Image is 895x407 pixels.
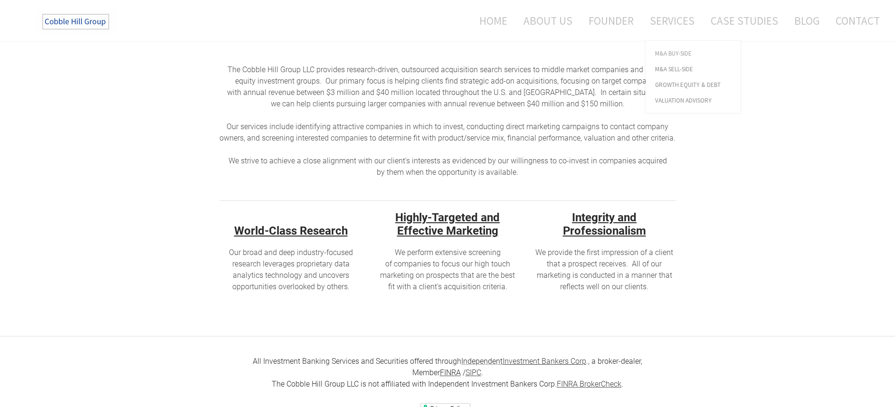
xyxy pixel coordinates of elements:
span: We provide the first impression of a client that a prospect receives. All of our marketing is con... [535,248,673,291]
a: M&A Buy-Side [646,46,741,61]
div: ​ [376,247,519,293]
span: Our broad and deep industry-focused research leverages proprietary data analytics technology and ... [229,248,353,291]
a: Services [643,8,702,33]
span: M&A Buy-Side [655,50,731,57]
font: / [463,368,466,377]
a: FINRA BrokerCheck [557,379,621,388]
font: Independent [461,357,503,366]
div: ​ [219,247,362,293]
a: M&A Sell-Side [646,61,741,77]
span: We perform extensive screening of companies to focus our high touch marketing on prospects that a... [380,248,515,291]
a: Home [465,8,514,33]
a: IndependentInvestment Bankers Corp. [461,357,588,366]
font: . [621,379,623,388]
a: Growth Equity & Debt [646,77,741,93]
span: ​Our services include identifying attractive companies in which to invest, conducting direct mark... [219,122,676,142]
u: Investment Bankers Corp [503,357,586,366]
span: The Cobble Hill Group LLC provides research-driven, outsourced acquisition search services to mid... [227,65,668,108]
font: . [503,357,588,366]
a: Founder [581,8,641,33]
img: The Cobble Hill Group LLC [36,10,117,34]
div: ​ [533,247,676,293]
a: Valuation Advisory [646,93,741,108]
font: . [481,368,483,377]
span: Valuation Advisory [655,97,731,104]
span: We strive to achieve a close alignment with our client's interests as evidenced by our willingnes... [229,156,667,177]
a: Blog [787,8,827,33]
a: About Us [516,8,580,33]
h2: ​ [376,210,519,237]
a: FINRA [440,368,461,377]
a: SIPC [466,368,481,377]
a: Contact [828,8,880,33]
h2: ​ [219,210,362,237]
span: Growth Equity & Debt [655,82,731,88]
a: Case Studies [704,8,785,33]
u: Highly-Targeted and Effective Marketing [395,211,500,237]
font: All Investment Banking Services and Securities offered through [253,357,461,366]
u: ​Integrity and Professionalism [563,211,646,237]
u: World-Class Research [234,224,348,237]
span: M&A Sell-Side [655,66,731,72]
font: The Cobble Hill Group LLC is not affiliated with Independent Investment Bankers Corp. [272,379,557,388]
